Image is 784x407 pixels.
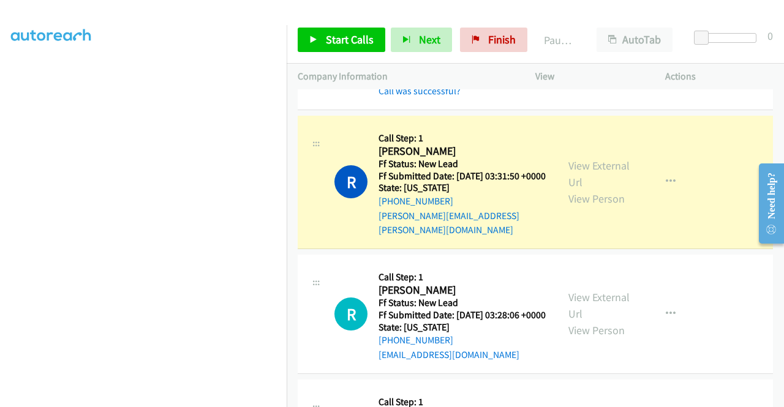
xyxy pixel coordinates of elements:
[700,33,756,43] div: Delay between calls (in seconds)
[535,69,643,84] p: View
[379,210,519,236] a: [PERSON_NAME][EMAIL_ADDRESS][PERSON_NAME][DOMAIN_NAME]
[379,271,546,283] h5: Call Step: 1
[488,32,516,47] span: Finish
[379,170,546,182] h5: Ff Submitted Date: [DATE] 03:31:50 +0000
[334,297,367,330] h1: R
[379,349,519,360] a: [EMAIL_ADDRESS][DOMAIN_NAME]
[568,192,625,206] a: View Person
[419,32,440,47] span: Next
[379,158,546,170] h5: Ff Status: New Lead
[334,297,367,330] div: The call is yet to be attempted
[767,28,773,44] div: 0
[568,323,625,337] a: View Person
[460,28,527,52] a: Finish
[749,155,784,252] iframe: Resource Center
[298,28,385,52] a: Start Calls
[665,69,773,84] p: Actions
[379,283,542,297] h2: [PERSON_NAME]
[379,85,461,97] a: Call was successful?
[379,321,546,334] h5: State: [US_STATE]
[379,309,546,321] h5: Ff Submitted Date: [DATE] 03:28:06 +0000
[379,144,542,159] h2: [PERSON_NAME]
[391,28,452,52] button: Next
[298,69,513,84] p: Company Information
[379,334,453,346] a: [PHONE_NUMBER]
[544,32,575,48] p: Paused
[597,28,673,52] button: AutoTab
[568,159,630,189] a: View External Url
[379,182,546,194] h5: State: [US_STATE]
[334,165,367,198] h1: R
[326,32,374,47] span: Start Calls
[379,132,546,144] h5: Call Step: 1
[379,297,546,309] h5: Ff Status: New Lead
[568,290,630,321] a: View External Url
[379,195,453,207] a: [PHONE_NUMBER]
